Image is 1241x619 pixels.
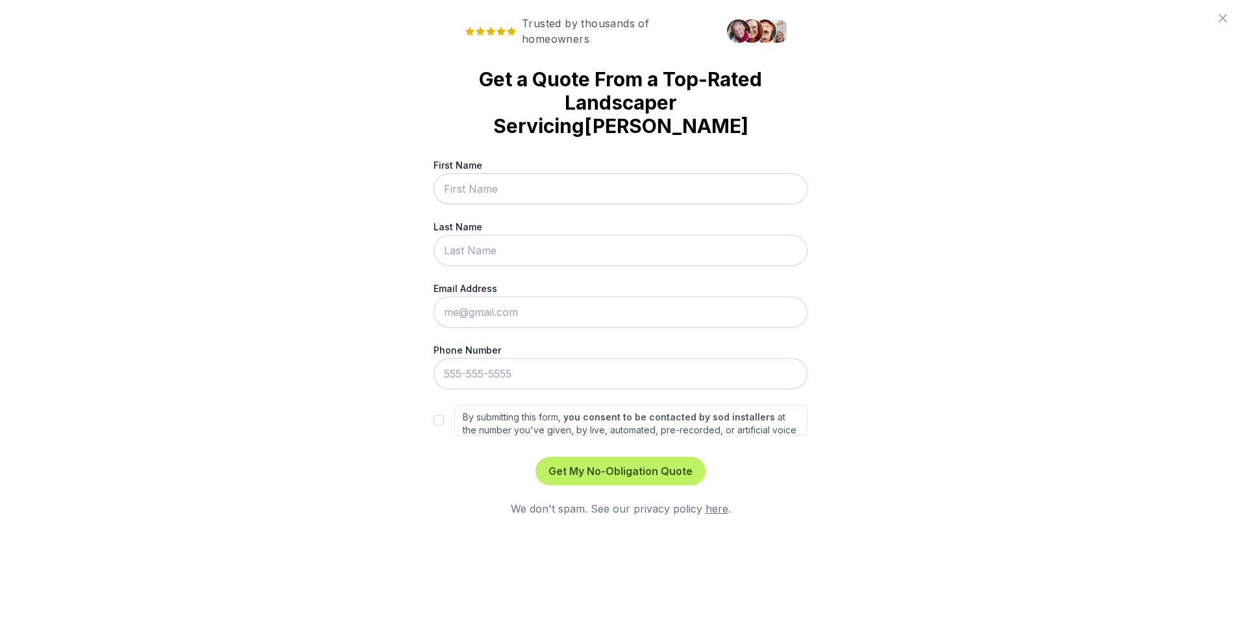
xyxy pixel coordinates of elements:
div: We don't spam. See our privacy policy . [434,501,807,516]
label: Phone Number [434,343,807,357]
label: Last Name [434,220,807,234]
button: Get My No-Obligation Quote [535,457,706,485]
strong: you consent to be contacted by sod installers [563,411,775,422]
a: here [706,502,728,515]
input: me@gmail.com [434,297,807,328]
input: 555-555-5555 [434,358,807,389]
label: Email Address [434,282,807,295]
label: By submitting this form, at the number you've given, by live, automated, pre-recorded, or artific... [454,405,807,436]
input: First Name [434,173,807,204]
strong: Get a Quote From a Top-Rated Landscaper Servicing [PERSON_NAME] [454,67,787,138]
input: Last Name [434,235,807,266]
span: Trusted by thousands of homeowners [454,16,719,47]
label: First Name [434,158,807,172]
